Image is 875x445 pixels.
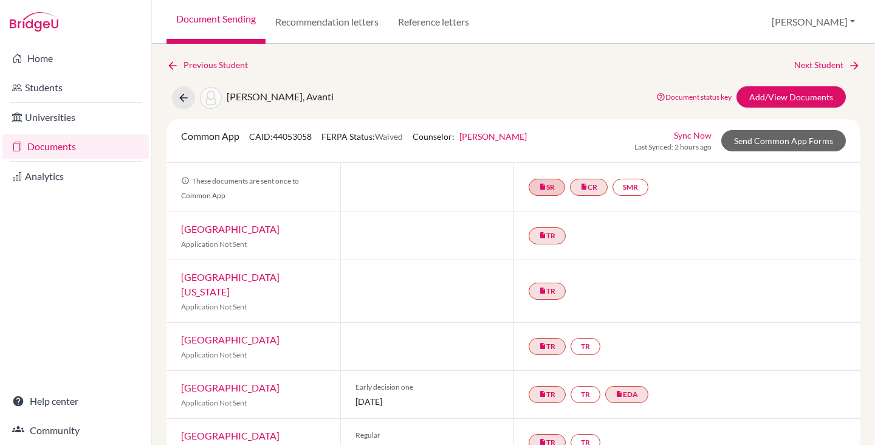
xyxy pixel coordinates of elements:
span: Common App [181,130,239,142]
a: Previous Student [166,58,258,72]
i: insert_drive_file [616,390,623,398]
a: Students [2,75,149,100]
a: insert_drive_fileTR [529,227,566,244]
span: [DATE] [355,395,499,408]
a: SMR [612,179,648,196]
span: Application Not Sent [181,240,247,249]
i: insert_drive_file [580,183,588,190]
a: [GEOGRAPHIC_DATA][US_STATE] [181,271,280,297]
a: Next Student [794,58,860,72]
img: Bridge-U [10,12,58,32]
span: [PERSON_NAME], Avanti [227,91,334,102]
a: insert_drive_fileSR [529,179,565,196]
a: Add/View Documents [736,86,846,108]
i: insert_drive_file [539,232,546,239]
span: CAID: 44053058 [249,131,312,142]
a: Home [2,46,149,71]
a: [PERSON_NAME] [459,131,527,142]
a: insert_drive_fileTR [529,338,566,355]
a: insert_drive_fileEDA [605,386,648,403]
a: TR [571,386,600,403]
span: These documents are sent once to Common App [181,176,299,200]
button: [PERSON_NAME] [766,10,860,33]
i: insert_drive_file [539,183,546,190]
span: FERPA Status: [321,131,403,142]
a: insert_drive_fileTR [529,283,566,300]
a: Analytics [2,164,149,188]
span: Regular [355,430,499,441]
a: insert_drive_fileCR [570,179,608,196]
a: [GEOGRAPHIC_DATA] [181,382,280,393]
span: Last Synced: 2 hours ago [634,142,712,153]
a: [GEOGRAPHIC_DATA] [181,430,280,441]
span: Application Not Sent [181,350,247,359]
a: Send Common App Forms [721,130,846,151]
span: Application Not Sent [181,302,247,311]
a: insert_drive_fileTR [529,386,566,403]
i: insert_drive_file [539,390,546,398]
a: [GEOGRAPHIC_DATA] [181,334,280,345]
a: TR [571,338,600,355]
i: insert_drive_file [539,287,546,294]
span: Application Not Sent [181,398,247,407]
a: [GEOGRAPHIC_DATA] [181,223,280,235]
i: insert_drive_file [539,342,546,350]
a: Community [2,418,149,443]
a: Document status key [656,92,732,102]
a: Documents [2,134,149,159]
span: Counselor: [413,131,527,142]
a: Universities [2,105,149,129]
a: Help center [2,389,149,413]
span: Waived [375,131,403,142]
span: Early decision one [355,382,499,393]
a: Sync Now [674,129,712,142]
